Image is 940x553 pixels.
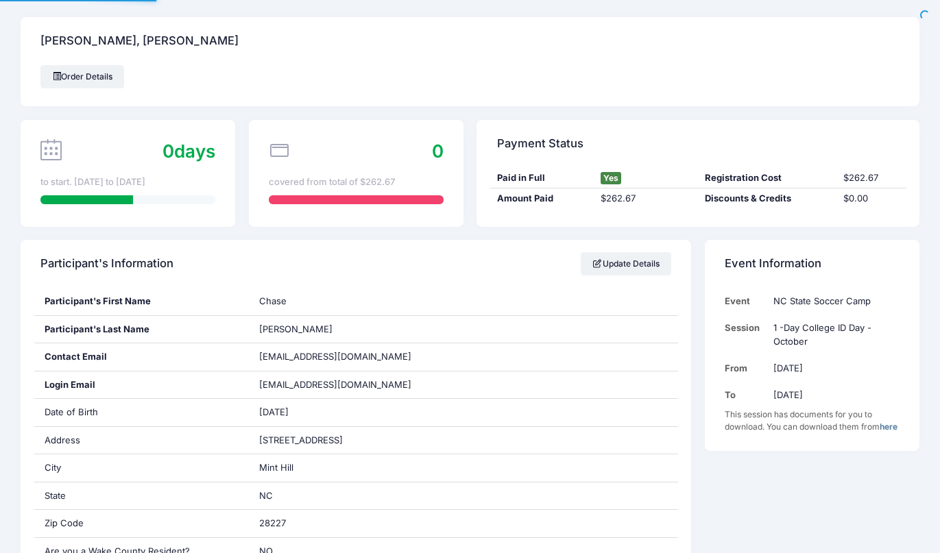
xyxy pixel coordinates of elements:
[490,171,594,185] div: Paid in Full
[767,382,900,408] td: [DATE]
[34,343,249,371] div: Contact Email
[880,421,897,432] a: here
[259,490,273,501] span: NC
[40,65,124,88] a: Order Details
[162,140,174,162] span: 0
[40,245,173,284] h4: Participant's Information
[698,171,836,185] div: Registration Cost
[767,355,900,382] td: [DATE]
[581,252,672,275] a: Update Details
[497,124,583,163] h4: Payment Status
[725,288,767,315] td: Event
[259,462,293,473] span: Mint Hill
[34,371,249,399] div: Login Email
[259,351,411,362] span: [EMAIL_ADDRESS][DOMAIN_NAME]
[725,315,767,355] td: Session
[34,454,249,482] div: City
[34,399,249,426] div: Date of Birth
[725,245,821,284] h4: Event Information
[259,434,343,445] span: [STREET_ADDRESS]
[259,378,431,392] span: [EMAIL_ADDRESS][DOMAIN_NAME]
[767,315,900,355] td: 1 -Day College ID Day - October
[836,192,906,206] div: $0.00
[432,140,444,162] span: 0
[725,355,767,382] td: From
[767,288,900,315] td: NC State Soccer Camp
[725,382,767,408] td: To
[34,316,249,343] div: Participant's Last Name
[40,22,239,61] h4: [PERSON_NAME], [PERSON_NAME]
[40,175,215,189] div: to start. [DATE] to [DATE]
[594,192,698,206] div: $262.67
[259,406,289,417] span: [DATE]
[269,175,444,189] div: covered from total of $262.67
[259,323,333,334] span: [PERSON_NAME]
[259,295,287,306] span: Chase
[490,192,594,206] div: Amount Paid
[601,172,621,184] span: Yes
[34,482,249,510] div: State
[34,288,249,315] div: Participant's First Name
[34,427,249,454] div: Address
[836,171,906,185] div: $262.67
[259,517,286,528] span: 28227
[162,138,215,164] div: days
[698,192,836,206] div: Discounts & Credits
[34,510,249,537] div: Zip Code
[725,408,900,433] div: This session has documents for you to download. You can download them from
